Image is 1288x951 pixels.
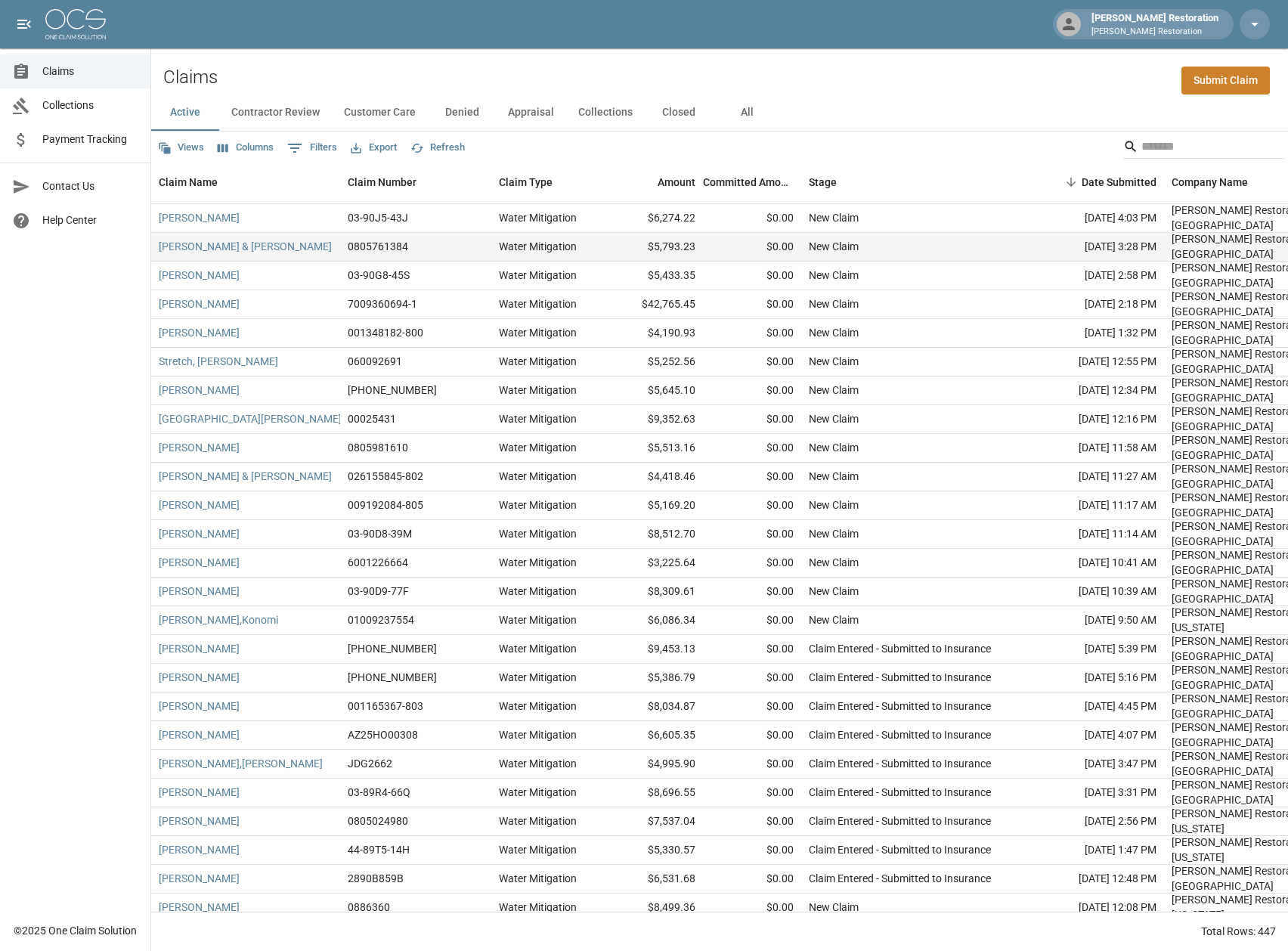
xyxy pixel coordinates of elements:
div: [DATE] 2:58 PM [1028,262,1164,290]
div: [DATE] 12:48 PM [1028,865,1164,894]
div: [PERSON_NAME] Restoration [1085,11,1225,38]
div: $8,034.87 [605,692,703,721]
div: Claim Entered - Submitted to Insurance [809,871,991,886]
div: Committed Amount [703,161,794,203]
div: 009192084-805 [348,497,423,513]
a: [PERSON_NAME] [159,268,240,283]
div: Claim Entered - Submitted to Insurance [809,842,991,857]
a: [PERSON_NAME],[PERSON_NAME] [159,756,323,771]
div: Claim Type [499,161,553,203]
div: Water Mitigation [499,842,577,857]
div: [DATE] 3:31 PM [1028,779,1164,807]
a: [PERSON_NAME] & [PERSON_NAME] [159,469,332,484]
div: [DATE] 4:07 PM [1028,721,1164,750]
div: Water Mitigation [499,871,577,886]
div: [DATE] 3:47 PM [1028,750,1164,779]
div: 01-009-236766 [348,641,437,656]
button: Denied [428,94,496,131]
div: Water Mitigation [499,210,577,225]
div: $4,995.90 [605,750,703,779]
div: [DATE] 1:47 PM [1028,836,1164,865]
a: [PERSON_NAME] [159,584,240,599]
button: Closed [645,94,713,131]
div: $0.00 [703,750,801,779]
button: Appraisal [496,94,566,131]
div: 0805981610 [348,440,408,455]
div: [DATE] 1:32 PM [1028,319,1164,348]
div: $0.00 [703,434,801,463]
div: Water Mitigation [499,670,577,685]
div: $0.00 [703,376,801,405]
button: Sort [1060,172,1082,193]
div: $5,433.35 [605,262,703,290]
div: 01-009-223533 [348,383,437,398]
a: [PERSON_NAME] [159,871,240,886]
p: [PERSON_NAME] Restoration [1091,26,1218,39]
div: New Claim [809,325,859,340]
div: $0.00 [703,578,801,606]
div: Claim Entered - Submitted to Insurance [809,785,991,800]
div: $0.00 [703,520,801,549]
a: [PERSON_NAME] [159,900,240,915]
div: $0.00 [703,779,801,807]
button: Refresh [407,136,469,160]
div: [DATE] 11:27 AM [1028,463,1164,491]
div: $0.00 [703,262,801,290]
div: $5,330.57 [605,836,703,865]
span: Contact Us [42,178,138,194]
div: $0.00 [703,290,801,319]
div: $0.00 [703,692,801,721]
div: Water Mitigation [499,584,577,599]
div: [DATE] 4:03 PM [1028,204,1164,233]
a: [PERSON_NAME],Konomi [159,612,278,627]
a: [PERSON_NAME] [159,670,240,685]
img: ocs-logo-white-transparent.png [45,9,106,39]
a: [PERSON_NAME] [159,296,240,311]
div: $0.00 [703,865,801,894]
div: $8,499.36 [605,894,703,922]
div: $4,190.93 [605,319,703,348]
div: [DATE] 10:41 AM [1028,549,1164,578]
div: 03-90G8-45S [348,268,410,283]
div: New Claim [809,469,859,484]
div: Water Mitigation [499,900,577,915]
button: Select columns [214,136,277,160]
button: Views [154,136,208,160]
a: [PERSON_NAME] [159,325,240,340]
div: [DATE] 5:16 PM [1028,664,1164,692]
div: New Claim [809,584,859,599]
a: [GEOGRAPHIC_DATA][PERSON_NAME][GEOGRAPHIC_DATA] [159,411,444,426]
a: [PERSON_NAME] [159,641,240,656]
div: 001348182-800 [348,325,423,340]
div: New Claim [809,526,859,541]
div: $5,252.56 [605,348,703,376]
div: $0.00 [703,348,801,376]
div: $0.00 [703,549,801,578]
div: $0.00 [703,721,801,750]
div: New Claim [809,612,859,627]
a: [PERSON_NAME] [159,526,240,541]
div: Water Mitigation [499,526,577,541]
div: Water Mitigation [499,555,577,570]
div: $6,274.22 [605,204,703,233]
div: [DATE] 2:18 PM [1028,290,1164,319]
div: [DATE] 3:28 PM [1028,233,1164,262]
div: $0.00 [703,635,801,664]
div: 2890B859B [348,871,404,886]
div: Water Mitigation [499,239,577,254]
div: 03-90D8-39M [348,526,412,541]
div: $9,352.63 [605,405,703,434]
div: New Claim [809,440,859,455]
div: 0805024980 [348,813,408,829]
div: Water Mitigation [499,641,577,656]
div: $5,386.79 [605,664,703,692]
div: Search [1123,135,1285,162]
div: $42,765.45 [605,290,703,319]
div: [DATE] 12:08 PM [1028,894,1164,922]
div: $5,793.23 [605,233,703,262]
div: [DATE] 12:55 PM [1028,348,1164,376]
button: Active [151,94,219,131]
div: $0.00 [703,894,801,922]
button: Export [347,136,401,160]
div: $0.00 [703,463,801,491]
